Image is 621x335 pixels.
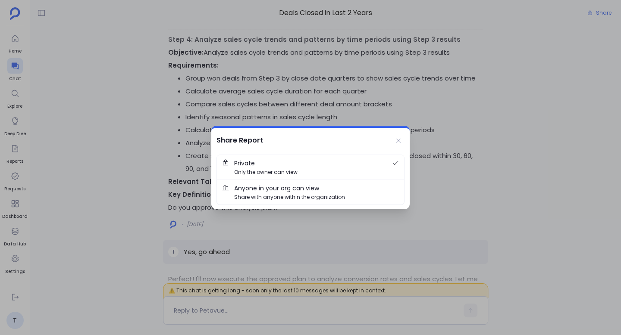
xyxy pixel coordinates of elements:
[217,180,404,205] button: Anyone in your org can viewShare with anyone within the organization
[216,135,263,146] h2: Share Report
[217,155,404,180] button: PrivateOnly the owner can view
[234,193,345,201] span: Share with anyone within the organization
[234,183,319,193] span: Anyone in your org can view
[234,168,298,176] span: Only the owner can view
[234,158,255,168] span: Private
